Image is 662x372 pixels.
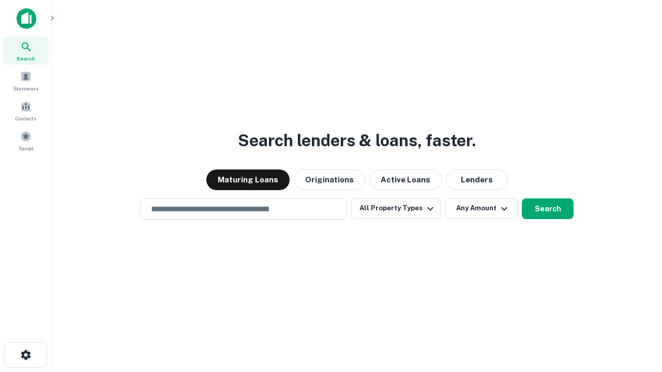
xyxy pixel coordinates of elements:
[206,169,290,190] button: Maturing Loans
[445,198,518,219] button: Any Amount
[19,144,34,152] span: Saved
[610,289,662,339] iframe: Chat Widget
[3,37,49,65] a: Search
[3,67,49,95] a: Borrowers
[16,114,36,122] span: Contacts
[17,54,35,63] span: Search
[13,84,38,92] span: Borrowers
[446,169,508,190] button: Lenders
[351,198,441,219] button: All Property Types
[294,169,365,190] button: Originations
[17,8,36,29] img: capitalize-icon.png
[238,128,476,153] h3: Search lenders & loans, faster.
[3,127,49,154] a: Saved
[3,97,49,125] a: Contacts
[369,169,442,190] button: Active Loans
[522,198,574,219] button: Search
